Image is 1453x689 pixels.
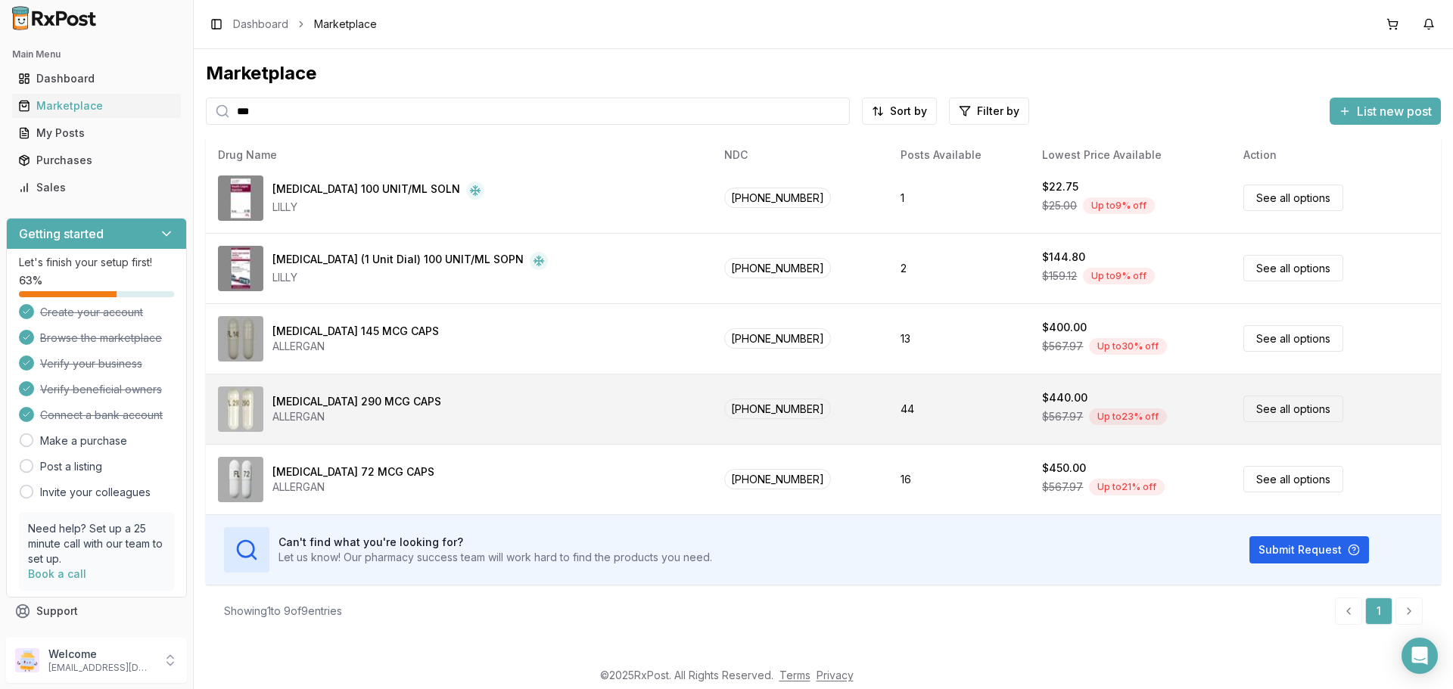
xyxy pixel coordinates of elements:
[6,94,187,118] button: Marketplace
[1243,325,1343,352] a: See all options
[272,464,434,480] div: [MEDICAL_DATA] 72 MCG CAPS
[40,356,142,371] span: Verify your business
[272,182,460,200] div: [MEDICAL_DATA] 100 UNIT/ML SOLN
[233,17,288,32] a: Dashboard
[1089,479,1165,495] div: Up to 21 % off
[40,485,151,500] a: Invite your colleagues
[19,225,104,243] h3: Getting started
[1330,105,1441,120] a: List new post
[1335,597,1423,625] nav: pagination
[18,180,175,195] div: Sales
[1249,536,1369,563] button: Submit Request
[218,386,263,432] img: Linzess 290 MCG CAPS
[19,255,174,270] p: Let's finish your setup first!
[28,521,165,566] p: Need help? Set up a 25 minute call with our team to set up.
[12,147,181,174] a: Purchases
[272,409,441,424] div: ALLERGAN
[724,188,831,208] span: [PHONE_NUMBER]
[18,153,175,168] div: Purchases
[314,17,377,32] span: Marketplace
[218,246,263,291] img: Insulin Lispro (1 Unit Dial) 100 UNIT/ML SOPN
[1030,137,1231,173] th: Lowest Price Available
[224,604,342,619] div: Showing 1 to 9 of 9 entries
[1042,339,1083,354] span: $567.97
[1357,102,1432,120] span: List new post
[1042,390,1087,405] div: $440.00
[218,457,263,502] img: Linzess 72 MCG CAPS
[1330,98,1441,125] button: List new post
[6,6,103,30] img: RxPost Logo
[18,126,175,141] div: My Posts
[1042,268,1077,284] span: $159.12
[888,444,1030,514] td: 16
[40,305,143,320] span: Create your account
[890,104,927,119] span: Sort by
[1042,461,1086,476] div: $450.00
[28,567,86,580] a: Book a call
[40,459,102,474] a: Post a listing
[888,233,1030,303] td: 2
[1089,408,1167,425] div: Up to 23 % off
[272,480,434,495] div: ALLERGAN
[724,399,831,419] span: [PHONE_NUMBER]
[272,394,441,409] div: [MEDICAL_DATA] 290 MCG CAPS
[18,71,175,86] div: Dashboard
[36,631,88,646] span: Feedback
[862,98,937,125] button: Sort by
[206,137,712,173] th: Drug Name
[724,469,831,489] span: [PHONE_NUMBER]
[48,647,154,662] p: Welcome
[272,200,484,215] div: LILLY
[1231,137,1441,173] th: Action
[1365,597,1392,625] a: 1
[6,148,187,172] button: Purchases
[12,65,181,92] a: Dashboard
[1083,197,1155,214] div: Up to 9 % off
[233,17,377,32] nav: breadcrumb
[724,258,831,278] span: [PHONE_NUMBER]
[12,174,181,201] a: Sales
[1243,466,1343,492] a: See all options
[1243,396,1343,422] a: See all options
[40,331,162,346] span: Browse the marketplace
[272,324,439,339] div: [MEDICAL_DATA] 145 MCG CAPS
[888,374,1030,444] td: 44
[888,137,1030,173] th: Posts Available
[1243,255,1343,281] a: See all options
[6,625,187,652] button: Feedback
[6,67,187,91] button: Dashboard
[1042,250,1085,265] div: $144.80
[817,669,854,681] a: Privacy
[218,316,263,362] img: Linzess 145 MCG CAPS
[1042,179,1078,194] div: $22.75
[1089,338,1167,355] div: Up to 30 % off
[40,408,163,423] span: Connect a bank account
[15,648,39,672] img: User avatar
[40,382,162,397] span: Verify beneficial owners
[206,61,1441,85] div: Marketplace
[1083,268,1155,284] div: Up to 9 % off
[6,597,187,625] button: Support
[977,104,1019,119] span: Filter by
[712,137,888,173] th: NDC
[48,662,154,674] p: [EMAIL_ADDRESS][DOMAIN_NAME]
[1042,409,1083,424] span: $567.97
[779,669,811,681] a: Terms
[1042,320,1087,335] div: $400.00
[1042,480,1083,495] span: $567.97
[278,550,712,565] p: Let us know! Our pharmacy success team will work hard to find the products you need.
[6,175,187,200] button: Sales
[19,273,42,288] span: 63 %
[12,48,181,61] h2: Main Menu
[6,121,187,145] button: My Posts
[40,433,127,448] a: Make a purchase
[278,535,712,550] h3: Can't find what you're looking for?
[18,98,175,113] div: Marketplace
[1042,198,1077,213] span: $25.00
[272,270,548,285] div: LILLY
[949,98,1029,125] button: Filter by
[1243,185,1343,211] a: See all options
[888,303,1030,374] td: 13
[724,328,831,349] span: [PHONE_NUMBER]
[12,119,181,147] a: My Posts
